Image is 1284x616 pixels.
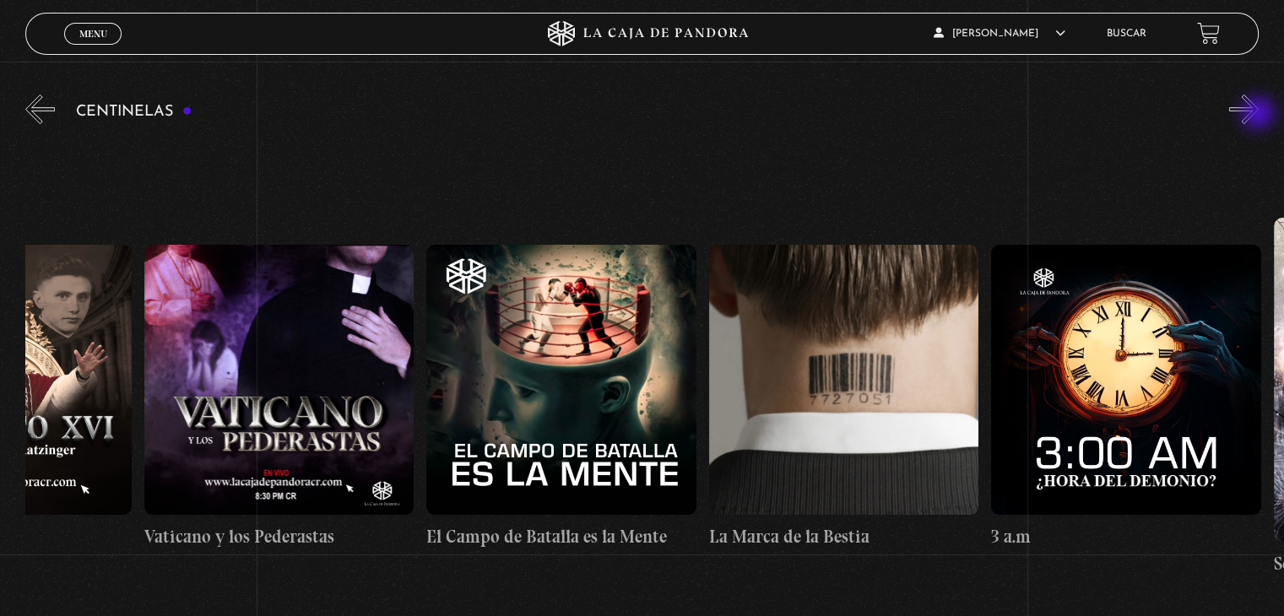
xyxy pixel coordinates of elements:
[79,29,107,39] span: Menu
[144,523,414,550] h4: Vaticano y los Pederastas
[426,523,696,550] h4: El Campo de Batalla es la Mente
[73,42,113,54] span: Cerrar
[25,95,55,124] button: Previous
[991,523,1260,550] h4: 3 a.m
[1229,95,1259,124] button: Next
[1197,22,1220,45] a: View your shopping cart
[934,29,1065,39] span: [PERSON_NAME]
[709,523,978,550] h4: La Marca de la Bestia
[76,104,192,120] h3: Centinelas
[1107,29,1146,39] a: Buscar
